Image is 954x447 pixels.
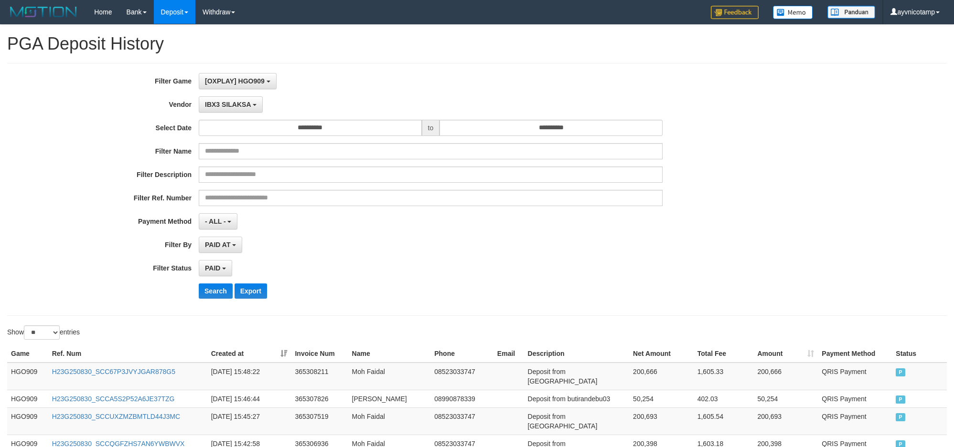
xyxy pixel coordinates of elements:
td: HGO909 [7,363,48,390]
td: 08990878339 [430,390,493,407]
td: 200,693 [753,407,818,435]
td: 08523033747 [430,363,493,390]
td: 402.03 [694,390,754,407]
th: Email [493,345,524,363]
td: [DATE] 15:48:22 [207,363,291,390]
th: Phone [430,345,493,363]
span: PAID [896,395,905,404]
button: PAID [199,260,232,276]
img: Feedback.jpg [711,6,759,19]
label: Show entries [7,325,80,340]
td: Deposit from butirandebu03 [524,390,630,407]
span: PAID [205,264,220,272]
td: 50,254 [753,390,818,407]
a: H23G250830_SCCUXZMZBMTLD44J3MC [52,413,180,420]
td: 50,254 [629,390,694,407]
button: PAID AT [199,237,242,253]
td: Moh Faidal [348,407,431,435]
button: - ALL - [199,213,237,229]
td: 365307519 [291,407,348,435]
td: QRIS Payment [818,363,892,390]
td: 365307826 [291,390,348,407]
a: H23G250830_SCCA5S2P52A6JE37TZG [52,395,175,403]
td: [DATE] 15:46:44 [207,390,291,407]
span: IBX3 SILAKSA [205,101,251,108]
h1: PGA Deposit History [7,34,947,53]
span: [OXPLAY] HGO909 [205,77,265,85]
span: PAID AT [205,241,230,249]
td: 200,666 [753,363,818,390]
td: Deposit from [GEOGRAPHIC_DATA] [524,363,630,390]
img: MOTION_logo.png [7,5,80,19]
td: 365308211 [291,363,348,390]
a: H23G250830_SCC67P3JVYJGAR878G5 [52,368,175,375]
th: Amount: activate to sort column ascending [753,345,818,363]
th: Payment Method [818,345,892,363]
td: 200,666 [629,363,694,390]
span: - ALL - [205,218,226,225]
th: Net Amount [629,345,694,363]
img: panduan.png [827,6,875,19]
button: Search [199,283,233,299]
th: Invoice Num [291,345,348,363]
td: [DATE] 15:45:27 [207,407,291,435]
td: QRIS Payment [818,390,892,407]
th: Description [524,345,630,363]
td: [PERSON_NAME] [348,390,431,407]
td: HGO909 [7,390,48,407]
img: Button%20Memo.svg [773,6,813,19]
td: QRIS Payment [818,407,892,435]
td: 08523033747 [430,407,493,435]
button: IBX3 SILAKSA [199,96,263,113]
td: Deposit from [GEOGRAPHIC_DATA] [524,407,630,435]
th: Total Fee [694,345,754,363]
th: Status [892,345,947,363]
span: to [422,120,440,136]
button: Export [235,283,267,299]
td: 1,605.33 [694,363,754,390]
td: Moh Faidal [348,363,431,390]
th: Ref. Num [48,345,207,363]
select: Showentries [24,325,60,340]
th: Name [348,345,431,363]
td: 200,693 [629,407,694,435]
th: Created at: activate to sort column ascending [207,345,291,363]
span: PAID [896,413,905,421]
span: PAID [896,368,905,376]
button: [OXPLAY] HGO909 [199,73,277,89]
th: Game [7,345,48,363]
td: 1,605.54 [694,407,754,435]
